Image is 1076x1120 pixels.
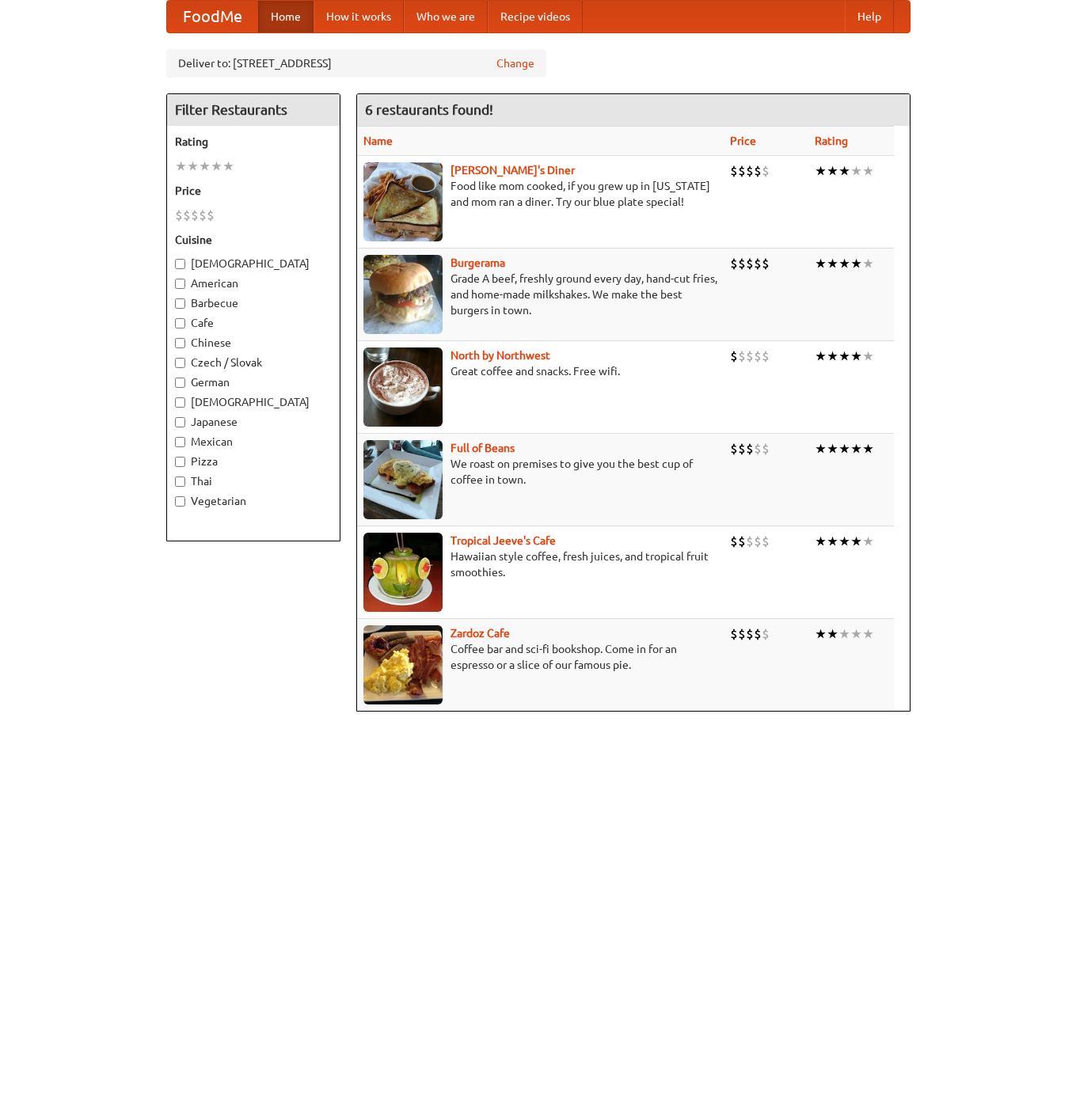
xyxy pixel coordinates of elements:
[838,255,850,272] li: ★
[175,338,185,348] input: Chinese
[850,625,862,643] li: ★
[175,318,185,328] input: Cafe
[175,414,332,430] label: Japanese
[175,437,185,447] input: Mexican
[191,207,199,224] li: $
[815,533,827,550] li: ★
[451,627,510,640] a: Zardoz Cafe
[738,255,746,272] li: $
[730,533,738,550] li: $
[738,625,746,643] li: $
[175,134,332,150] h5: Rating
[363,347,443,427] img: north.jpg
[850,162,862,180] li: ★
[746,255,754,272] li: $
[850,440,862,457] li: ★
[363,456,717,488] p: We roast on premises to give you the best cup of coffee in town.
[258,1,314,32] a: Home
[363,255,443,334] img: burgerama.jpg
[762,162,770,180] li: $
[175,457,185,467] input: Pizza
[451,442,515,454] a: Full of Beans
[175,183,332,199] h5: Price
[187,158,199,175] li: ★
[738,347,746,365] li: $
[365,102,493,117] ng-pluralize: 6 restaurants found!
[175,256,332,271] label: [DEMOGRAPHIC_DATA]
[175,378,185,388] input: German
[838,533,850,550] li: ★
[838,347,850,365] li: ★
[862,625,874,643] li: ★
[199,207,207,224] li: $
[815,135,848,147] a: Rating
[754,625,762,643] li: $
[838,440,850,457] li: ★
[363,162,443,241] img: sallys.jpg
[862,255,874,272] li: ★
[222,158,234,175] li: ★
[496,55,534,71] a: Change
[730,347,738,365] li: $
[827,625,838,643] li: ★
[762,347,770,365] li: $
[827,162,838,180] li: ★
[754,255,762,272] li: $
[175,158,187,175] li: ★
[746,533,754,550] li: $
[738,162,746,180] li: $
[175,298,185,309] input: Barbecue
[838,625,850,643] li: ★
[754,347,762,365] li: $
[175,279,185,289] input: American
[754,440,762,457] li: $
[175,315,332,331] label: Cafe
[730,162,738,180] li: $
[838,162,850,180] li: ★
[815,347,827,365] li: ★
[862,347,874,365] li: ★
[762,625,770,643] li: $
[175,394,332,410] label: [DEMOGRAPHIC_DATA]
[746,625,754,643] li: $
[363,641,717,673] p: Coffee bar and sci-fi bookshop. Come in for an espresso or a slice of our famous pie.
[746,440,754,457] li: $
[175,493,332,509] label: Vegetarian
[746,347,754,365] li: $
[815,162,827,180] li: ★
[827,440,838,457] li: ★
[862,533,874,550] li: ★
[451,349,550,362] a: North by Northwest
[845,1,894,32] a: Help
[827,255,838,272] li: ★
[175,232,332,248] h5: Cuisine
[175,473,332,489] label: Thai
[754,162,762,180] li: $
[451,256,505,269] a: Burgerama
[754,533,762,550] li: $
[207,207,215,224] li: $
[730,440,738,457] li: $
[167,94,340,126] h4: Filter Restaurants
[175,275,332,291] label: American
[175,476,185,487] input: Thai
[730,625,738,643] li: $
[730,135,756,147] a: Price
[175,454,332,469] label: Pizza
[827,347,838,365] li: ★
[175,417,185,427] input: Japanese
[199,158,211,175] li: ★
[451,534,556,547] a: Tropical Jeeve's Cafe
[850,347,862,365] li: ★
[363,363,717,379] p: Great coffee and snacks. Free wifi.
[815,255,827,272] li: ★
[451,164,575,177] a: [PERSON_NAME]'s Diner
[363,135,393,147] a: Name
[815,440,827,457] li: ★
[175,374,332,390] label: German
